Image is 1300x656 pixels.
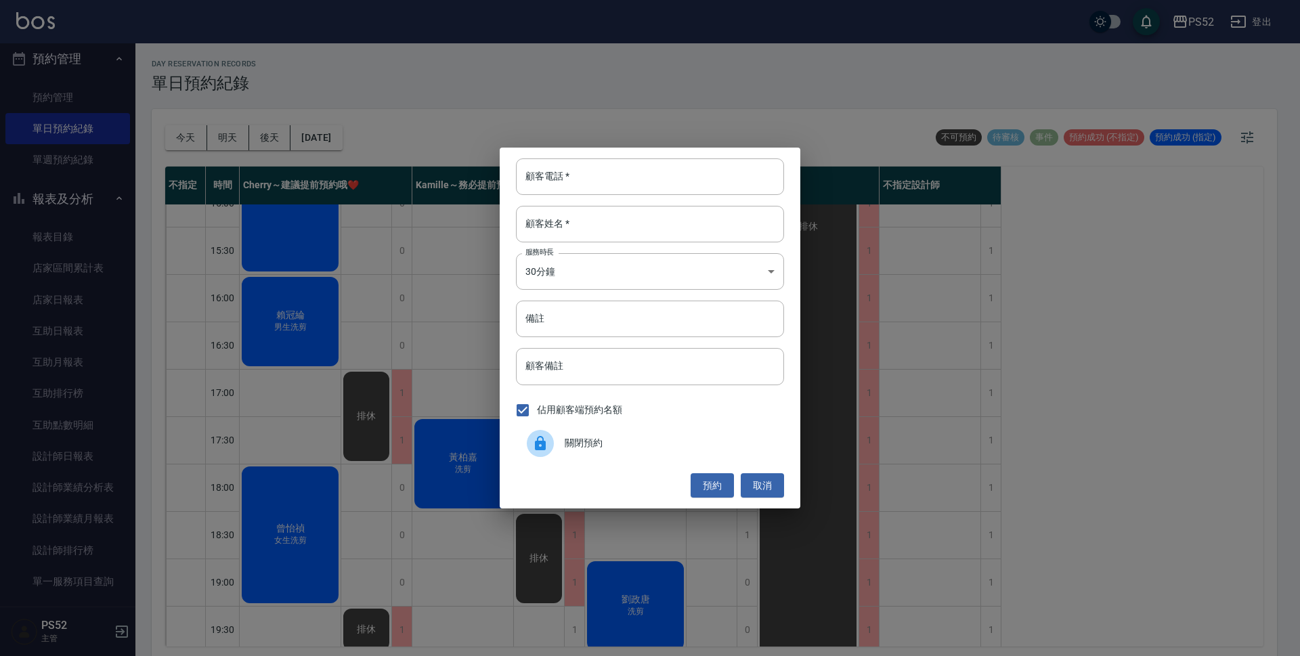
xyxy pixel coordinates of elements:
[565,436,773,450] span: 關閉預約
[516,253,784,290] div: 30分鐘
[691,473,734,498] button: 預約
[516,424,784,462] div: 關閉預約
[537,403,622,417] span: 佔用顧客端預約名額
[525,247,554,257] label: 服務時長
[741,473,784,498] button: 取消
